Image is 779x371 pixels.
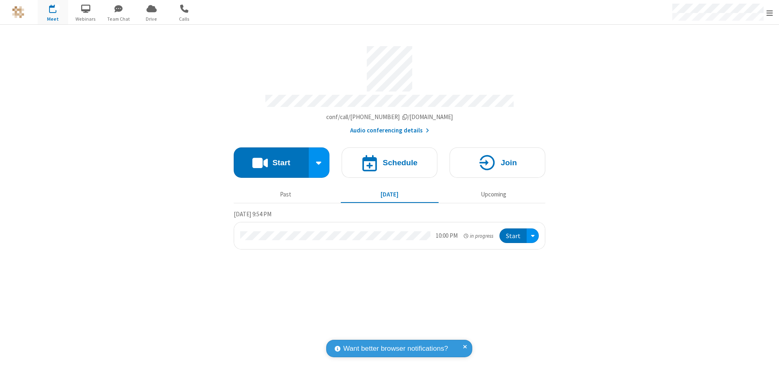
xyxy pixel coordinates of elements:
[350,126,429,135] button: Audio conferencing details
[272,159,290,166] h4: Start
[12,6,24,18] img: QA Selenium DO NOT DELETE OR CHANGE
[341,187,439,202] button: [DATE]
[436,231,458,241] div: 10:00 PM
[234,40,545,135] section: Account details
[445,187,542,202] button: Upcoming
[234,210,271,218] span: [DATE] 9:54 PM
[343,343,448,354] span: Want better browser notifications?
[326,113,453,121] span: Copy my meeting room link
[501,159,517,166] h4: Join
[464,232,493,240] em: in progress
[103,15,134,23] span: Team Chat
[342,147,437,178] button: Schedule
[38,15,68,23] span: Meet
[450,147,545,178] button: Join
[136,15,167,23] span: Drive
[169,15,200,23] span: Calls
[55,4,60,11] div: 1
[234,147,309,178] button: Start
[71,15,101,23] span: Webinars
[326,113,453,122] button: Copy my meeting room linkCopy my meeting room link
[237,187,335,202] button: Past
[309,147,330,178] div: Start conference options
[499,228,527,243] button: Start
[527,228,539,243] div: Open menu
[383,159,417,166] h4: Schedule
[234,209,545,250] section: Today's Meetings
